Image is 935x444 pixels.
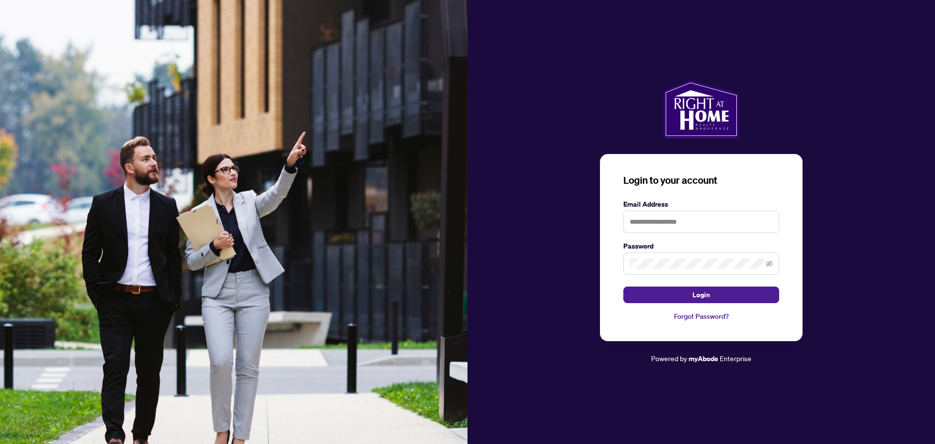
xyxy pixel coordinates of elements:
span: Enterprise [720,354,751,363]
span: eye-invisible [766,260,773,267]
h3: Login to your account [623,174,779,187]
a: Forgot Password? [623,311,779,322]
button: Login [623,287,779,303]
a: myAbode [689,353,718,364]
span: Login [692,287,710,303]
span: Powered by [651,354,687,363]
label: Email Address [623,199,779,210]
img: ma-logo [663,80,739,138]
label: Password [623,241,779,251]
